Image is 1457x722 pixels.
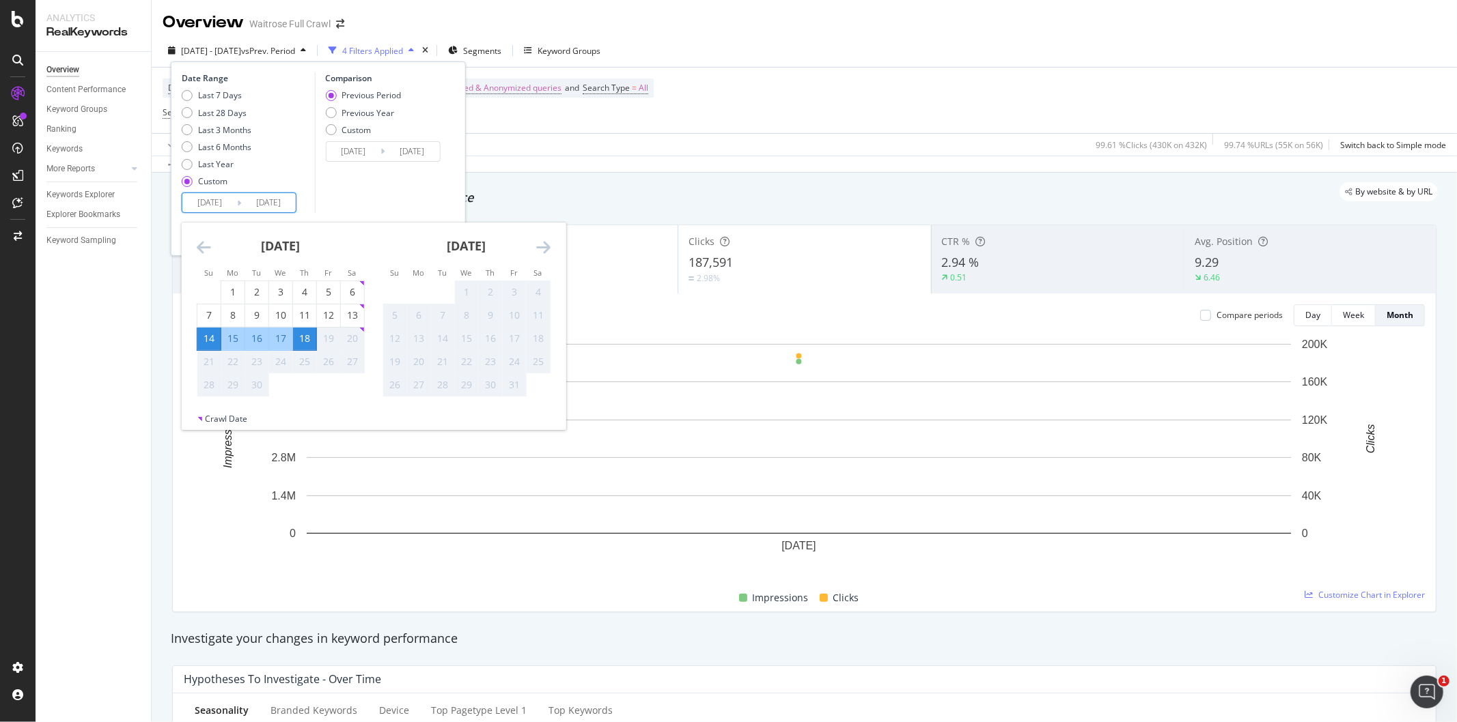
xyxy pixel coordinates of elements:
small: Fr [510,268,518,278]
button: Month [1376,304,1425,326]
div: 3 [503,285,526,299]
iframe: Intercom live chat [1411,676,1443,708]
div: Keywords [46,142,83,156]
div: 30 [245,378,268,392]
div: Explorer Bookmarks [46,207,120,222]
span: Impressions [753,590,809,606]
td: Not available. Saturday, October 25, 2025 [526,350,550,373]
strong: [DATE] [447,237,486,254]
div: 27 [407,378,430,392]
div: Analytics [46,11,140,25]
div: 31 [503,378,526,392]
td: Not available. Saturday, September 20, 2025 [340,327,364,350]
span: Device [168,82,194,93]
td: Not available. Saturday, October 11, 2025 [526,304,550,327]
td: Not available. Sunday, October 5, 2025 [383,304,406,327]
td: Not available. Thursday, October 9, 2025 [478,304,502,327]
div: Keyword Groups [538,45,600,57]
span: Segments [463,45,501,57]
td: Not available. Friday, October 10, 2025 [502,304,526,327]
div: Branded Keywords [270,704,357,717]
td: Not available. Wednesday, October 15, 2025 [454,327,478,350]
td: Not available. Monday, September 29, 2025 [221,373,245,396]
div: 21 [197,355,221,369]
div: 5 [317,285,340,299]
div: Keywords Explorer [46,188,115,202]
div: 19 [383,355,406,369]
div: 5 [383,308,406,322]
span: All [639,78,648,98]
div: 19 [317,332,340,345]
td: Not available. Saturday, October 4, 2025 [526,280,550,304]
td: Not available. Sunday, October 26, 2025 [383,373,406,396]
span: [DATE] - [DATE] [181,45,241,57]
div: 25 [293,355,316,369]
div: times [419,44,431,57]
td: Not available. Thursday, October 2, 2025 [478,280,502,304]
div: 18 [527,332,550,345]
div: Keyword Groups [46,102,107,117]
button: Day [1294,304,1332,326]
td: Not available. Tuesday, October 7, 2025 [430,304,454,327]
td: Choose Friday, September 12, 2025 as your check-in date. It’s available. [316,304,340,327]
a: Content Performance [46,83,141,97]
div: Crawl Date [205,413,247,424]
td: Not available. Thursday, October 30, 2025 [478,373,502,396]
div: legacy label [1340,182,1438,201]
div: Last Year [182,158,251,170]
a: Keyword Groups [46,102,141,117]
div: Device [379,704,409,717]
td: Not available. Sunday, October 12, 2025 [383,327,406,350]
div: Hypotheses to Investigate - Over Time [184,672,381,686]
div: 29 [455,378,478,392]
td: Not available. Thursday, September 25, 2025 [292,350,316,373]
div: 2.98% [697,272,720,284]
div: 17 [503,332,526,345]
input: End Date [385,142,439,161]
span: CTR % [942,235,971,248]
a: Keywords Explorer [46,188,141,202]
small: We [460,268,471,278]
td: Not available. Sunday, September 28, 2025 [197,373,221,396]
div: Content Performance [46,83,126,97]
div: 24 [269,355,292,369]
a: More Reports [46,162,128,176]
div: Switch back to Simple mode [1340,139,1446,151]
div: 15 [455,332,478,345]
div: RealKeywords [46,25,140,40]
div: Month [1387,309,1413,321]
td: Selected. Monday, September 15, 2025 [221,327,245,350]
td: Not available. Tuesday, October 21, 2025 [430,350,454,373]
a: Keywords [46,142,141,156]
td: Choose Friday, September 5, 2025 as your check-in date. It’s available. [316,280,340,304]
td: Choose Tuesday, September 2, 2025 as your check-in date. It’s available. [245,280,268,304]
td: Choose Thursday, September 11, 2025 as your check-in date. It’s available. [292,304,316,327]
div: Last 6 Months [182,141,251,153]
div: Previous Period [342,89,401,101]
div: Custom [342,124,371,136]
td: Not available. Saturday, October 18, 2025 [526,327,550,350]
div: 28 [431,378,454,392]
text: 160K [1302,376,1328,388]
div: 4 [527,285,550,299]
text: 40K [1302,490,1322,502]
div: 29 [221,378,245,392]
span: = [632,82,637,93]
div: Move forward to switch to the next month. [536,239,551,256]
td: Selected. Wednesday, September 17, 2025 [268,327,292,350]
div: 2 [245,285,268,299]
div: More Reports [46,162,95,176]
td: Choose Saturday, September 6, 2025 as your check-in date. It’s available. [340,280,364,304]
span: 1 [1439,676,1449,687]
span: 187,591 [689,254,733,270]
div: Last 7 Days [182,89,251,101]
div: Previous Year [325,107,401,119]
div: Last 7 Days [198,89,242,101]
td: Choose Monday, September 8, 2025 as your check-in date. It’s available. [221,304,245,327]
td: Not available. Saturday, September 27, 2025 [340,350,364,373]
div: 9 [479,308,502,322]
div: Investigate your changes in keyword performance [171,630,1438,648]
td: Not available. Wednesday, September 24, 2025 [268,350,292,373]
small: Sa [348,268,356,278]
div: 18 [293,332,316,345]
